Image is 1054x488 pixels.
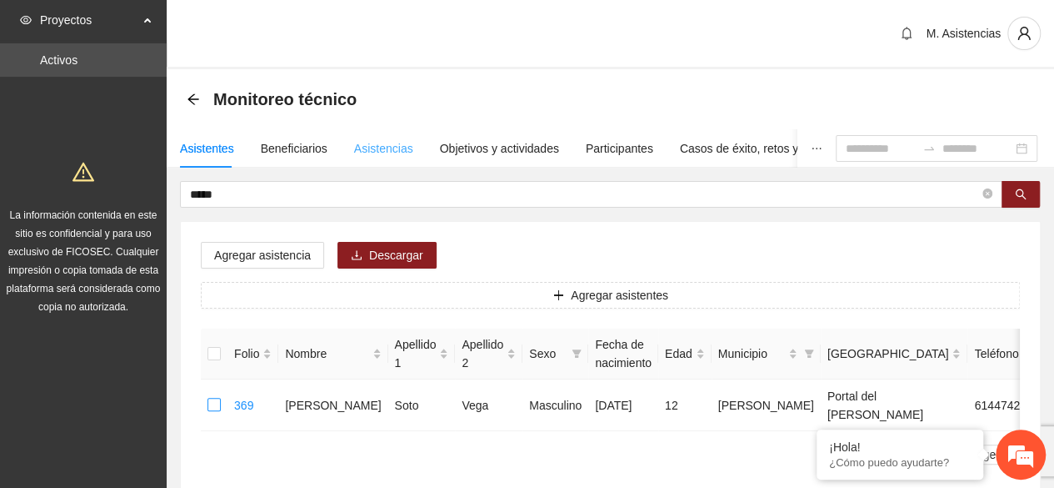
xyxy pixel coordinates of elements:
span: filter [801,341,817,366]
span: Monitoreo técnico [213,86,357,113]
div: Back [187,93,200,107]
td: [PERSON_NAME] [278,380,387,431]
span: Proyectos [40,3,138,37]
th: Apellido 2 [455,329,522,380]
p: ¿Cómo puedo ayudarte? [829,456,971,469]
th: Fecha de nacimiento [588,329,658,380]
button: plusAgregar asistentes [201,282,1020,309]
div: Asistencias [354,139,413,158]
div: Asistentes [180,139,234,158]
span: close-circle [982,187,992,203]
span: download [351,249,362,263]
div: Casos de éxito, retos y obstáculos [680,139,857,158]
td: Portal del [PERSON_NAME] [821,380,968,431]
span: close-circle [982,189,992,199]
th: Edad [658,329,712,380]
button: user [1007,17,1041,50]
span: swap-right [922,142,936,155]
td: 12 [658,380,712,431]
span: arrow-left [187,93,200,106]
span: Agregar asistentes [571,286,668,304]
td: 6144742536 [967,380,1046,431]
textarea: Escriba su mensaje y pulse “Intro” [8,317,317,375]
button: ellipsis [797,129,836,168]
span: filter [804,349,814,359]
th: Colonia [821,329,968,380]
span: Agregar asistencia [214,246,311,264]
span: plus [552,289,564,303]
span: La información contenida en este sitio es confidencial y para uso exclusivo de FICOSEC. Cualquier... [7,209,161,313]
div: ¡Hola! [829,440,971,454]
a: 369 [234,399,253,412]
span: Apellido 2 [462,335,503,372]
th: Apellido 1 [388,329,456,380]
td: Soto [388,380,456,431]
button: downloadDescargar [337,242,437,269]
th: Folio [227,329,278,380]
span: Apellido 1 [395,335,437,372]
span: Nombre [285,345,368,363]
span: filter [568,341,585,366]
span: eye [20,14,32,26]
span: filter [572,349,582,359]
span: Municipio [718,345,785,363]
td: Masculino [522,380,588,431]
div: Minimizar ventana de chat en vivo [273,8,313,48]
span: ellipsis [811,143,822,154]
span: warning [72,161,94,183]
span: Descargar [369,246,423,264]
td: [DATE] [588,380,658,431]
span: bell [894,27,919,40]
span: Estamos en línea. [97,153,230,322]
button: bell [893,20,920,47]
span: Sexo [529,345,565,363]
th: Nombre [278,329,387,380]
td: Vega [455,380,522,431]
span: user [1008,26,1040,41]
span: Folio [234,345,259,363]
div: Chatee con nosotros ahora [87,85,280,107]
td: [PERSON_NAME] [712,380,821,431]
th: Teléfono [967,329,1046,380]
th: Municipio [712,329,821,380]
a: Activos [40,53,77,67]
div: Participantes [586,139,653,158]
span: Edad [665,345,692,363]
span: [GEOGRAPHIC_DATA] [827,345,949,363]
span: to [922,142,936,155]
div: Beneficiarios [261,139,327,158]
span: search [1015,189,1027,202]
div: Objetivos y actividades [440,139,559,158]
button: search [1002,181,1040,208]
button: Agregar asistencia [201,242,324,269]
span: M. Asistencias [927,27,1001,40]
